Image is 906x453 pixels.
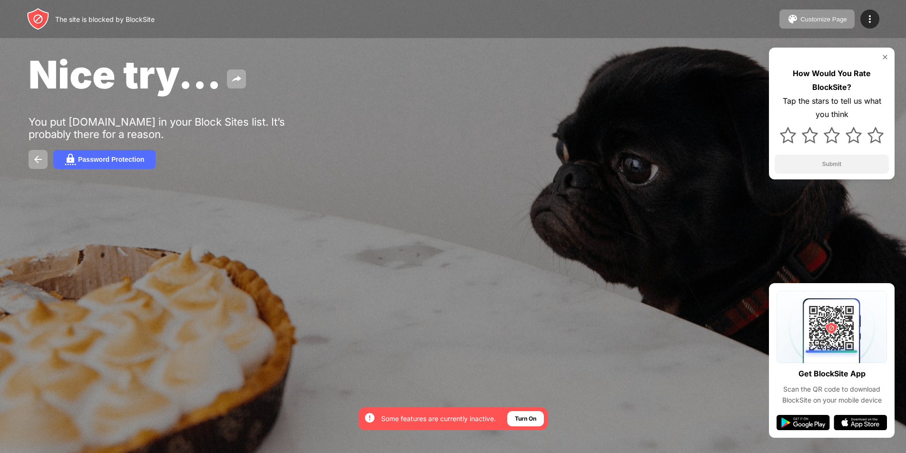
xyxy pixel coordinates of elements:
div: Customize Page [800,16,847,23]
img: password.svg [65,154,76,165]
img: menu-icon.svg [864,13,876,25]
img: star.svg [780,127,796,143]
img: star.svg [867,127,884,143]
div: Turn On [515,414,536,423]
img: star.svg [846,127,862,143]
img: pallet.svg [787,13,798,25]
img: app-store.svg [834,415,887,430]
img: qrcode.svg [777,291,887,363]
div: Tap the stars to tell us what you think [775,94,889,122]
img: star.svg [802,127,818,143]
div: Get BlockSite App [798,367,866,381]
button: Submit [775,155,889,174]
button: Customize Page [779,10,855,29]
div: You put [DOMAIN_NAME] in your Block Sites list. It’s probably there for a reason. [29,116,323,140]
div: How Would You Rate BlockSite? [775,67,889,94]
div: Scan the QR code to download BlockSite on your mobile device [777,384,887,405]
div: The site is blocked by BlockSite [55,15,155,23]
img: rate-us-close.svg [881,53,889,61]
div: Some features are currently inactive. [381,414,496,423]
span: Nice try... [29,51,221,98]
img: star.svg [824,127,840,143]
img: share.svg [231,73,242,85]
img: back.svg [32,154,44,165]
button: Password Protection [53,150,156,169]
img: google-play.svg [777,415,830,430]
img: header-logo.svg [27,8,49,30]
img: error-circle-white.svg [364,412,375,423]
div: Password Protection [78,156,144,163]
